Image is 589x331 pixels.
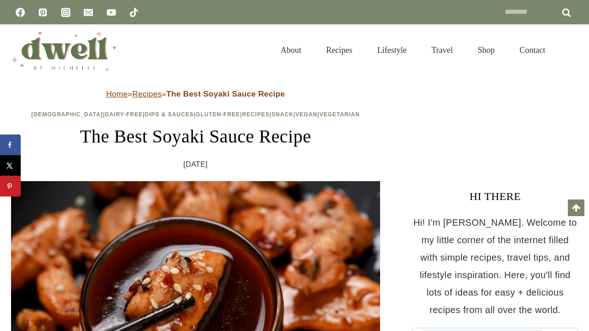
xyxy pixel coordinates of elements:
[419,34,465,66] a: Travel
[11,123,380,150] h1: The Best Soyaki Sauce Recipe
[34,3,52,22] a: Pinterest
[79,3,98,22] a: Email
[314,34,365,66] a: Recipes
[105,111,143,118] a: Dairy-Free
[412,188,578,205] h3: HI THERE
[57,3,75,22] a: Instagram
[412,214,578,319] p: Hi! I'm [PERSON_NAME]. Welcome to my little corner of the internet filled with simple recipes, tr...
[125,3,143,22] a: TikTok
[145,111,194,118] a: Dips & Sauces
[167,90,285,98] strong: The Best Soyaki Sauce Recipe
[11,3,29,22] a: Facebook
[295,111,318,118] a: Vegan
[184,158,208,171] time: [DATE]
[562,42,578,58] button: View Search Form
[507,34,558,66] a: Contact
[31,111,360,118] span: | | | | | | |
[196,111,240,118] a: Gluten-Free
[268,34,314,66] a: About
[242,111,270,118] a: Recipes
[106,90,285,98] span: » »
[319,111,360,118] a: Vegetarian
[31,111,103,118] a: [DEMOGRAPHIC_DATA]
[271,111,294,118] a: Snack
[132,90,162,98] a: Recipes
[11,29,117,71] img: DWELL by michelle
[106,90,128,98] a: Home
[465,34,507,66] a: Shop
[365,34,419,66] a: Lifestyle
[102,3,121,22] a: YouTube
[568,200,584,216] a: Scroll to top
[268,34,558,66] nav: Primary Navigation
